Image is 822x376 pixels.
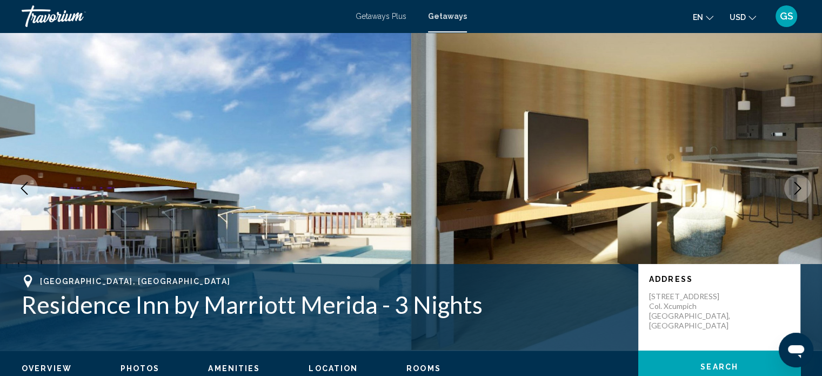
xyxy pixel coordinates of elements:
a: Travorium [22,5,345,27]
h1: Residence Inn by Marriott Merida - 3 Nights [22,291,627,319]
p: [STREET_ADDRESS] Col. Xcumpich [GEOGRAPHIC_DATA], [GEOGRAPHIC_DATA] [649,292,736,331]
span: [GEOGRAPHIC_DATA], [GEOGRAPHIC_DATA] [40,277,230,286]
span: USD [730,13,746,22]
iframe: Button to launch messaging window [779,333,813,367]
a: Getaways Plus [356,12,406,21]
span: Photos [121,364,160,373]
span: Rooms [406,364,441,373]
button: Next image [784,175,811,202]
button: Rooms [406,364,441,373]
span: Amenities [208,364,260,373]
button: Amenities [208,364,260,373]
button: User Menu [772,5,800,28]
button: Previous image [11,175,38,202]
button: Change currency [730,9,756,25]
button: Change language [693,9,713,25]
button: Overview [22,364,72,373]
span: Search [700,363,738,372]
span: Location [309,364,358,373]
span: GS [780,11,793,22]
a: Getaways [428,12,467,21]
p: Address [649,275,790,283]
button: Photos [121,364,160,373]
span: Overview [22,364,72,373]
button: Location [309,364,358,373]
span: en [693,13,703,22]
